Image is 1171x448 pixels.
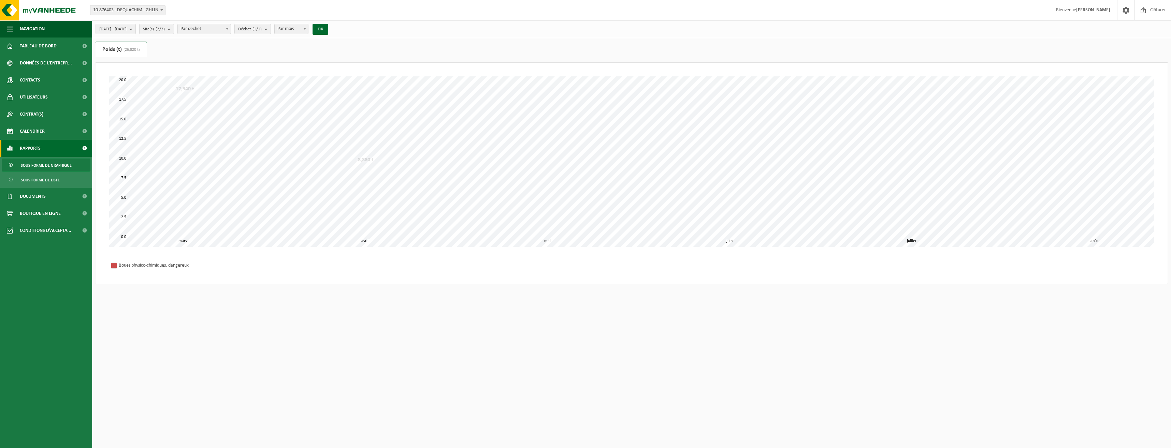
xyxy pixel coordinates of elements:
span: Calendrier [20,123,45,140]
button: Site(s)(2/2) [139,24,174,34]
span: Par déchet [177,24,231,34]
span: Rapports [20,140,41,157]
span: Utilisateurs [20,89,48,106]
span: Sous forme de liste [21,174,60,186]
span: Par mois [275,24,308,34]
count: (1/1) [252,27,262,31]
span: Sous forme de graphique [21,159,72,172]
span: Navigation [20,20,45,38]
span: (26,820 t) [122,48,140,52]
button: Déchet(1/1) [234,24,271,34]
a: Poids (t) [96,42,147,57]
span: Contacts [20,72,40,89]
span: 10-876403 - DEQUACHIM - GHLIN [90,5,165,15]
span: Documents [20,188,46,205]
span: Boutique en ligne [20,205,61,222]
span: Site(s) [143,24,165,34]
span: [DATE] - [DATE] [99,24,127,34]
span: Déchet [238,24,262,34]
span: Par déchet [178,24,231,34]
span: Par mois [274,24,308,34]
div: 17,940 t [174,86,196,92]
div: 8,880 t [356,156,375,163]
span: Contrat(s) [20,106,43,123]
count: (2/2) [156,27,165,31]
strong: [PERSON_NAME] [1076,8,1110,13]
span: Conditions d'accepta... [20,222,71,239]
button: [DATE] - [DATE] [96,24,136,34]
span: Données de l'entrepr... [20,55,72,72]
div: Boues physico-chimiques, dangereux [119,261,207,270]
span: Tableau de bord [20,38,57,55]
button: OK [313,24,328,35]
a: Sous forme de liste [2,173,90,186]
a: Sous forme de graphique [2,159,90,171]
